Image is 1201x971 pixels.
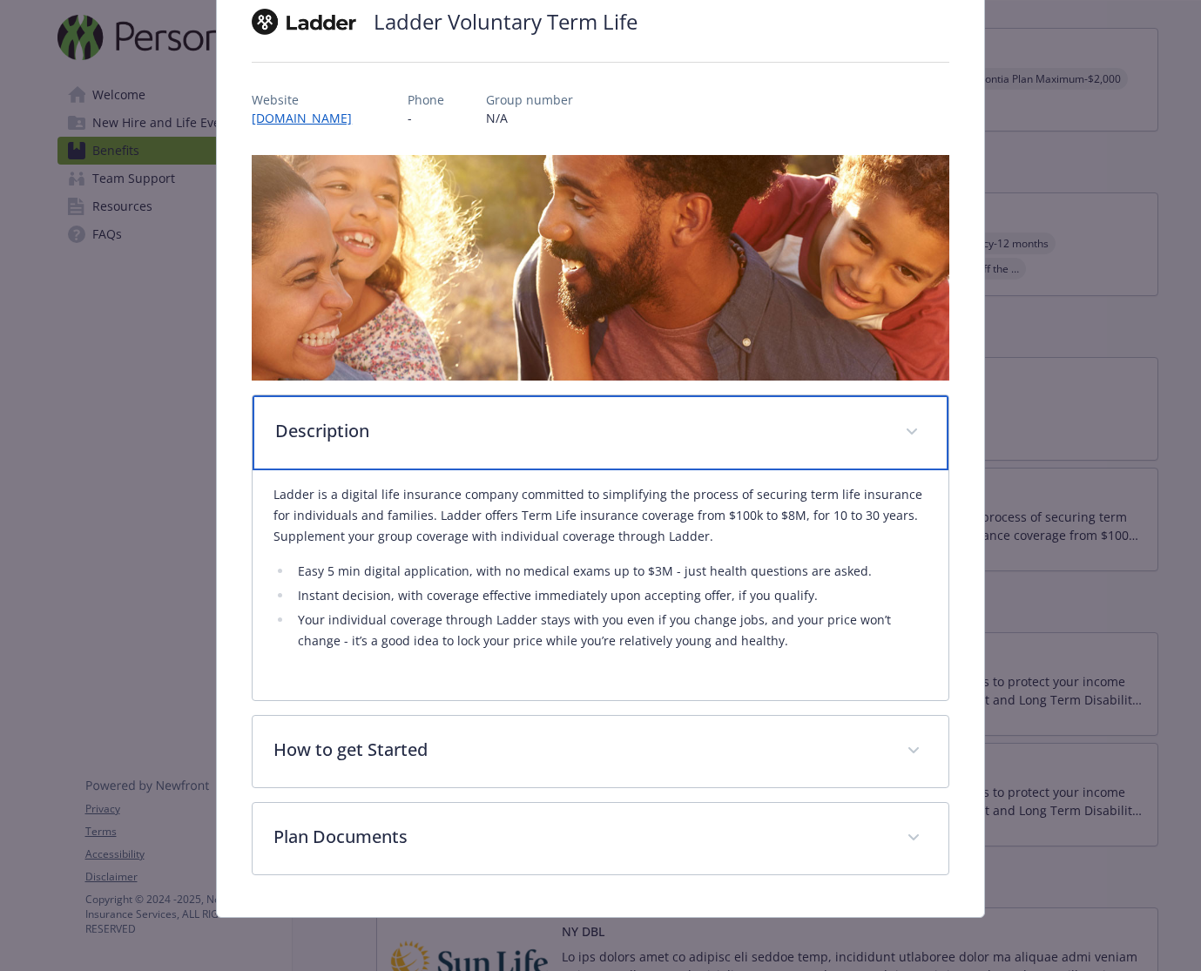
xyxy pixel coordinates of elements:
p: Group number [486,91,573,109]
p: Website [252,91,366,109]
a: [DOMAIN_NAME] [252,110,366,126]
p: N/A [486,109,573,127]
div: Description [253,395,948,470]
div: How to get Started [253,716,948,787]
h2: Ladder Voluntary Term Life [374,7,638,37]
div: Plan Documents [253,803,948,874]
li: Your individual coverage through Ladder stays with you even if you change jobs, and your price wo... [293,610,928,651]
img: banner [252,155,949,381]
p: - [408,109,444,127]
p: How to get Started [273,737,886,763]
p: Description [275,418,884,444]
p: Phone [408,91,444,109]
p: Plan Documents [273,824,886,850]
li: Easy 5 min digital application, with no medical exams up to $3M - just health questions are asked. [293,561,928,582]
li: Instant decision, with coverage effective immediately upon accepting offer, if you qualify. [293,585,928,606]
div: Description [253,470,948,700]
p: Ladder is a digital life insurance company committed to simplifying the process of securing term ... [273,484,928,547]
